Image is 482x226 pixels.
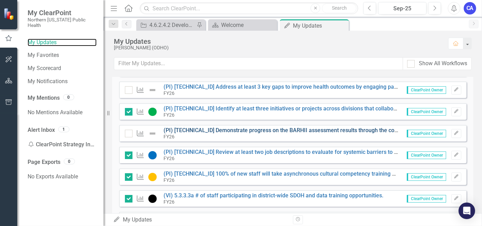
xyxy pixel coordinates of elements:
[164,112,175,118] small: FY26
[28,39,97,47] a: My Updates
[407,130,446,137] span: ClearPoint Owner
[407,173,446,181] span: ClearPoint Owner
[148,173,157,181] img: In Progress
[28,138,97,151] div: ClearPoint Strategy Invalid Login
[407,86,446,94] span: ClearPoint Owner
[164,90,175,96] small: FY26
[293,21,347,30] div: My Updates
[64,158,75,164] div: 0
[419,60,467,68] div: Show All Workflows
[114,57,403,70] input: Filter My Updates...
[464,2,476,14] button: CA
[3,7,16,20] img: ClearPoint Strategy
[148,151,157,159] img: Not Started
[332,5,347,11] span: Search
[28,51,97,59] a: My Favorites
[221,21,275,29] div: Welcome
[114,38,441,45] div: My Updates
[28,126,55,134] a: Alert Inbox
[28,9,97,17] span: My ClearPoint
[63,95,74,100] div: 0
[28,17,97,28] small: Northern [US_STATE] Public Health
[149,21,195,29] div: 4.6.2.4.2 Develop a community advisory group composed of representatives from priority population...
[148,86,157,94] img: Not Defined
[114,45,441,50] div: [PERSON_NAME] (ODHO)
[28,170,97,184] div: No Exports Available
[28,94,60,102] a: My Mentions
[140,2,358,14] input: Search ClearPoint...
[164,156,175,161] small: FY26
[58,126,69,132] div: 1
[164,177,175,183] small: FY26
[407,195,446,203] span: ClearPoint Owner
[148,195,157,203] img: Volume Indicator
[148,108,157,116] img: On Target
[138,21,195,29] a: 4.6.2.4.2 Develop a community advisory group composed of representatives from priority population...
[164,134,175,139] small: FY26
[28,78,97,86] a: My Notifications
[28,158,60,166] a: Page Exports
[210,21,275,29] a: Welcome
[322,3,356,13] button: Search
[164,149,460,155] a: (PI) [TECHNICAL_ID] Review at least two job descriptions to evaluate for systemic barriers to hir...
[164,199,175,205] small: FY26
[28,106,97,119] div: No Mentions Available
[381,4,424,13] div: Sep-25
[28,65,97,72] a: My Scorecard
[113,216,288,224] div: My Updates
[164,192,383,199] a: (VI) 5.3.3.3a # of staff participating in district-wide SDOH and data training opportunities.
[407,151,446,159] span: ClearPoint Owner
[378,2,426,14] button: Sep-25
[459,203,475,219] div: Open Intercom Messenger
[407,108,446,116] span: ClearPoint Owner
[148,129,157,138] img: Not Defined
